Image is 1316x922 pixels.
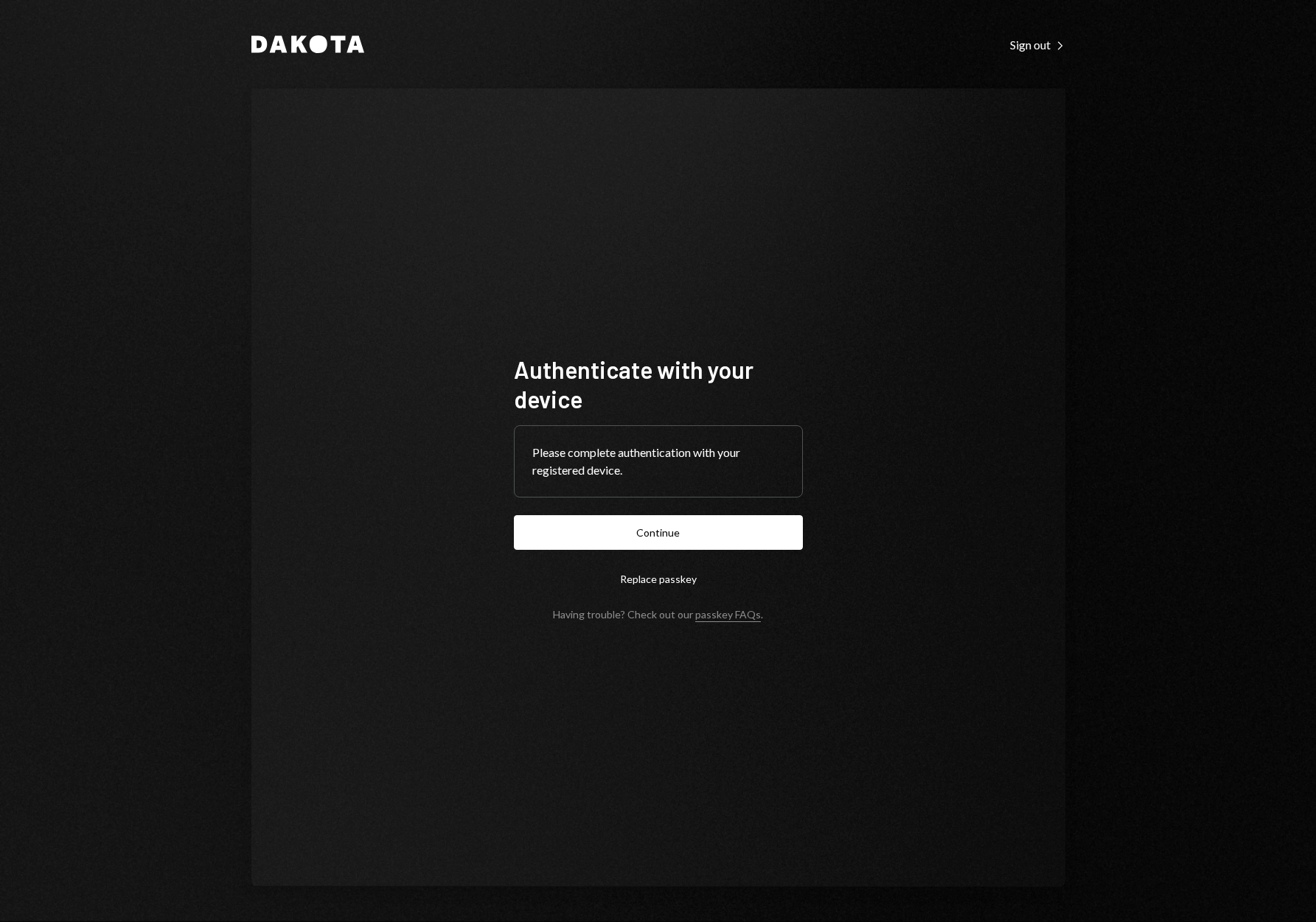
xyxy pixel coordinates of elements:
[514,355,803,413] h1: Authenticate with your device
[532,444,784,479] div: Please complete authentication with your registered device.
[514,515,803,550] button: Continue
[1010,36,1065,52] a: Sign out
[553,608,763,621] div: Having trouble? Check out our .
[1010,38,1065,52] div: Sign out
[514,562,803,596] button: Replace passkey
[695,608,761,622] a: passkey FAQs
